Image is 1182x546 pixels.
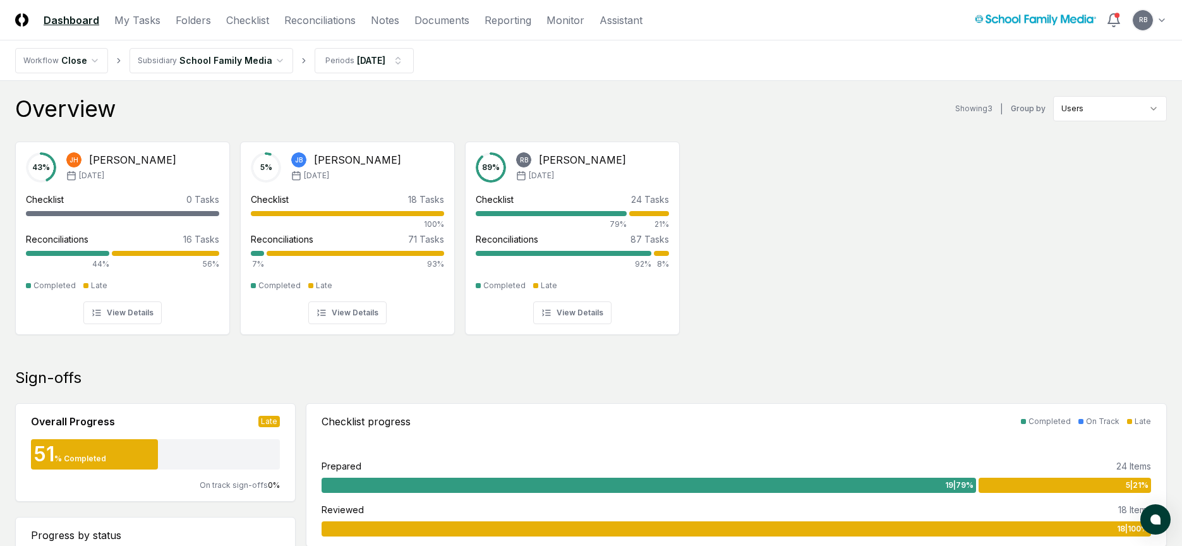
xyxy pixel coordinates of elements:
[240,131,455,335] a: 5%JB[PERSON_NAME][DATE]Checklist18 Tasks100%Reconciliations71 Tasks7%93%CompletedLateView Details
[476,193,514,206] div: Checklist
[176,13,211,28] a: Folders
[295,155,303,165] span: JB
[258,280,301,291] div: Completed
[600,13,642,28] a: Assistant
[23,55,59,66] div: Workflow
[322,503,364,516] div: Reviewed
[284,13,356,28] a: Reconciliations
[1131,9,1154,32] button: RB
[371,13,399,28] a: Notes
[89,152,176,167] div: [PERSON_NAME]
[226,13,269,28] a: Checklist
[308,301,387,324] button: View Details
[408,233,444,246] div: 71 Tasks
[1135,416,1151,427] div: Late
[485,13,531,28] a: Reporting
[26,258,109,270] div: 44%
[251,193,289,206] div: Checklist
[186,193,219,206] div: 0 Tasks
[357,54,385,67] div: [DATE]
[955,103,992,114] div: Showing 3
[1126,480,1149,491] span: 5 | 21 %
[79,170,104,181] span: [DATE]
[304,170,329,181] span: [DATE]
[251,258,264,270] div: 7%
[529,170,554,181] span: [DATE]
[476,258,651,270] div: 92%
[975,15,1096,25] img: School Family Media logo
[200,480,268,490] span: On track sign-offs
[15,48,414,73] nav: breadcrumb
[69,155,78,165] span: JH
[267,258,444,270] div: 93%
[15,13,28,27] img: Logo
[31,414,115,429] div: Overall Progress
[1139,15,1147,25] span: RB
[476,233,538,246] div: Reconciliations
[138,55,177,66] div: Subsidiary
[26,233,88,246] div: Reconciliations
[322,459,361,473] div: Prepared
[654,258,669,270] div: 8%
[316,280,332,291] div: Late
[112,258,219,270] div: 56%
[91,280,107,291] div: Late
[322,414,411,429] div: Checklist progress
[44,13,99,28] a: Dashboard
[315,48,414,73] button: Periods[DATE]
[541,280,557,291] div: Late
[251,233,313,246] div: Reconciliations
[114,13,160,28] a: My Tasks
[631,193,669,206] div: 24 Tasks
[465,131,680,335] a: 89%RB[PERSON_NAME][DATE]Checklist24 Tasks79%21%Reconciliations87 Tasks92%8%CompletedLateView Details
[546,13,584,28] a: Monitor
[15,96,116,121] div: Overview
[539,152,626,167] div: [PERSON_NAME]
[251,219,444,230] div: 100%
[31,444,54,464] div: 51
[1011,105,1046,112] label: Group by
[1117,523,1149,535] span: 18 | 100 %
[26,193,64,206] div: Checklist
[1116,459,1151,473] div: 24 Items
[314,152,401,167] div: [PERSON_NAME]
[483,280,526,291] div: Completed
[630,233,669,246] div: 87 Tasks
[476,219,627,230] div: 79%
[325,55,354,66] div: Periods
[15,368,1167,388] div: Sign-offs
[1086,416,1119,427] div: On Track
[183,233,219,246] div: 16 Tasks
[15,131,230,335] a: 43%JH[PERSON_NAME][DATE]Checklist0 TasksReconciliations16 Tasks44%56%CompletedLateView Details
[1140,504,1171,535] button: atlas-launcher
[414,13,469,28] a: Documents
[520,155,528,165] span: RB
[268,480,280,490] span: 0 %
[33,280,76,291] div: Completed
[629,219,669,230] div: 21%
[1028,416,1071,427] div: Completed
[1000,102,1003,116] div: |
[54,453,106,464] div: % Completed
[83,301,162,324] button: View Details
[31,528,280,543] div: Progress by status
[1118,503,1151,516] div: 18 Items
[533,301,612,324] button: View Details
[258,416,280,427] div: Late
[408,193,444,206] div: 18 Tasks
[945,480,974,491] span: 19 | 79 %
